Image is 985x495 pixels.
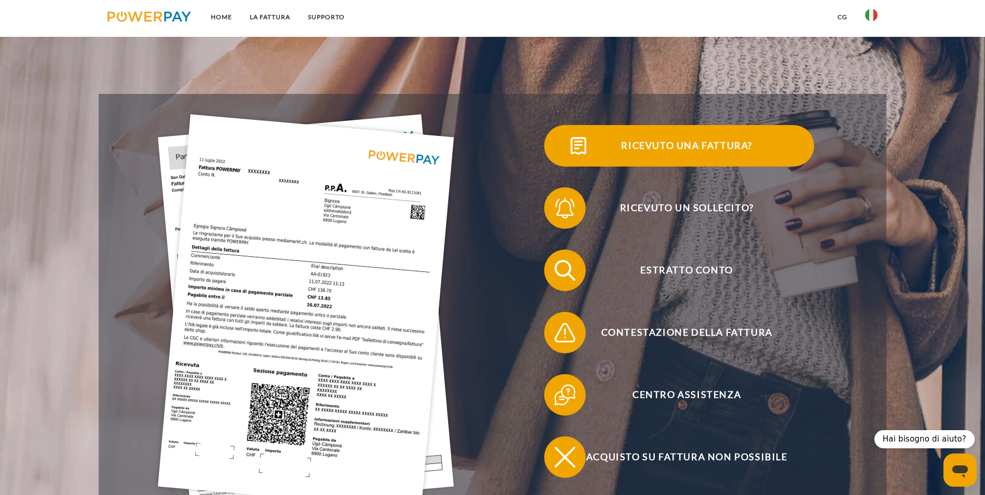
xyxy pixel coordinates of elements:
img: qb_warning.svg [552,320,578,346]
span: Ricevuto un sollecito? [559,187,814,229]
span: Centro assistenza [559,374,814,416]
a: Supporto [299,8,354,26]
span: Acquisto su fattura non possibile [559,436,814,478]
button: Acquisto su fattura non possibile [544,436,814,478]
a: CG [829,8,856,26]
div: Hai bisogno di aiuto? [874,430,975,448]
img: qb_close.svg [552,444,578,470]
img: qb_help.svg [552,382,578,408]
img: qb_bell.svg [552,195,578,221]
button: Ricevuto una fattura? [544,125,814,167]
img: qb_bill.svg [565,133,591,159]
button: Contestazione della fattura [544,312,814,353]
span: Ricevuto una fattura? [559,125,814,167]
button: Ricevuto un sollecito? [544,187,814,229]
a: Home [202,8,241,26]
span: Estratto conto [559,250,814,291]
img: logo-powerpay.svg [107,11,191,22]
a: LA FATTURA [241,8,299,26]
img: qb_search.svg [552,257,578,283]
button: Estratto conto [544,250,814,291]
span: Contestazione della fattura [559,312,814,353]
img: it [865,9,878,21]
iframe: Pulsante per aprire la finestra di messaggistica, conversazione in corso [943,453,977,487]
button: Centro assistenza [544,374,814,416]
